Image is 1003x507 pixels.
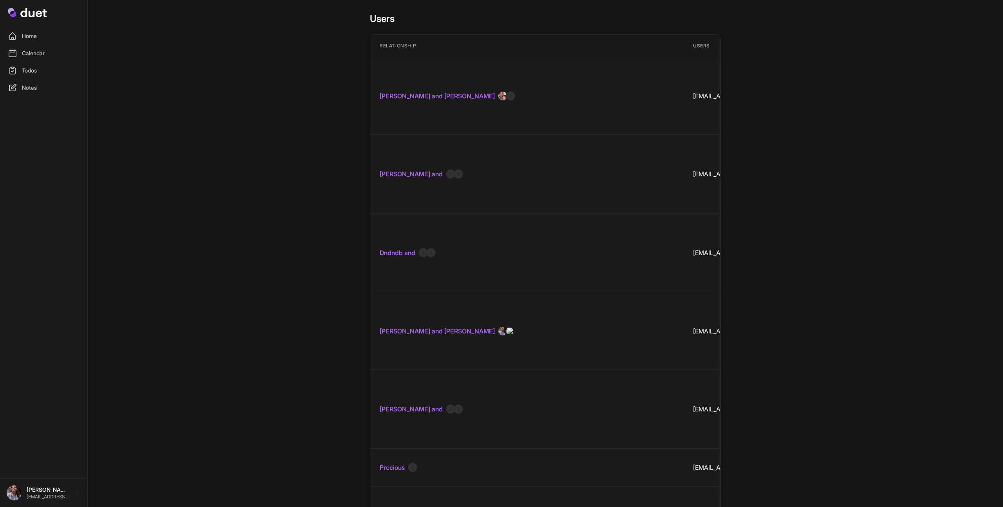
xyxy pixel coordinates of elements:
[370,13,721,25] h1: Users
[6,485,81,501] a: [PERSON_NAME] [EMAIL_ADDRESS][DOMAIN_NAME]
[498,91,507,101] img: 6991e956c255715c92f44446385bd47c.jpg
[5,63,83,78] a: Todos
[370,35,684,57] th: Relationship
[498,326,507,336] img: IMG_7956.png
[380,248,415,257] a: Dndndb and
[5,45,83,61] a: Calendar
[380,91,495,101] a: [PERSON_NAME] and [PERSON_NAME]
[380,463,405,472] a: Precious
[5,80,83,96] a: Notes
[6,485,22,501] img: IMG_7956.png
[380,169,443,179] a: [PERSON_NAME] and
[506,326,515,336] img: IMG_0065.jpeg
[27,486,69,494] p: [PERSON_NAME]
[380,404,443,414] a: [PERSON_NAME] and
[380,326,495,336] a: [PERSON_NAME] and [PERSON_NAME]
[5,28,83,44] a: Home
[27,494,69,500] p: [EMAIL_ADDRESS][DOMAIN_NAME]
